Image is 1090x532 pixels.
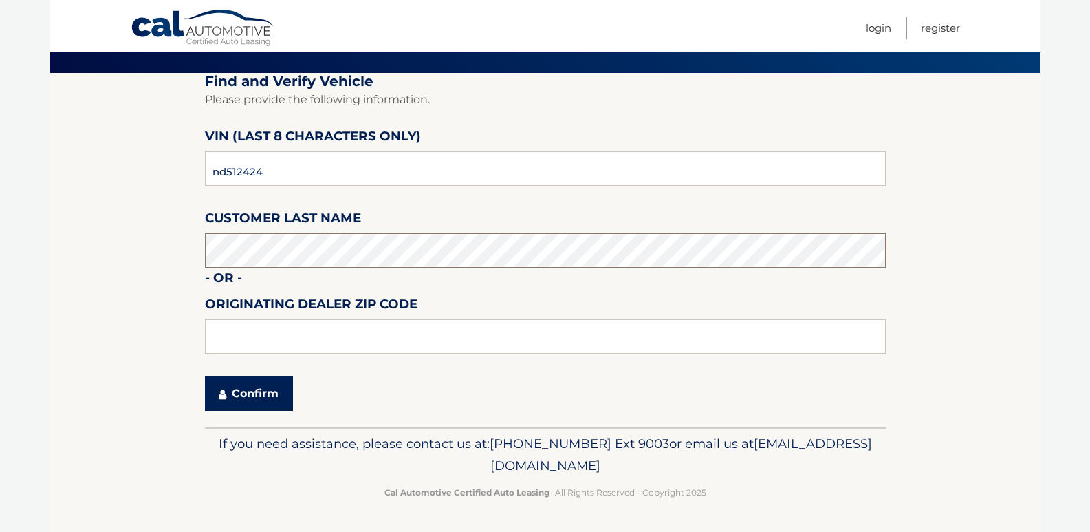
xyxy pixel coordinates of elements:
[205,73,886,90] h2: Find and Verify Vehicle
[214,433,877,477] p: If you need assistance, please contact us at: or email us at
[921,17,960,39] a: Register
[205,294,417,319] label: Originating Dealer Zip Code
[205,90,886,109] p: Please provide the following information.
[131,9,275,49] a: Cal Automotive
[214,485,877,500] p: - All Rights Reserved - Copyright 2025
[384,487,549,498] strong: Cal Automotive Certified Auto Leasing
[205,268,242,293] label: - or -
[205,208,361,233] label: Customer Last Name
[205,126,421,151] label: VIN (last 8 characters only)
[490,436,669,451] span: [PHONE_NUMBER] Ext 9003
[866,17,891,39] a: Login
[205,376,293,411] button: Confirm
